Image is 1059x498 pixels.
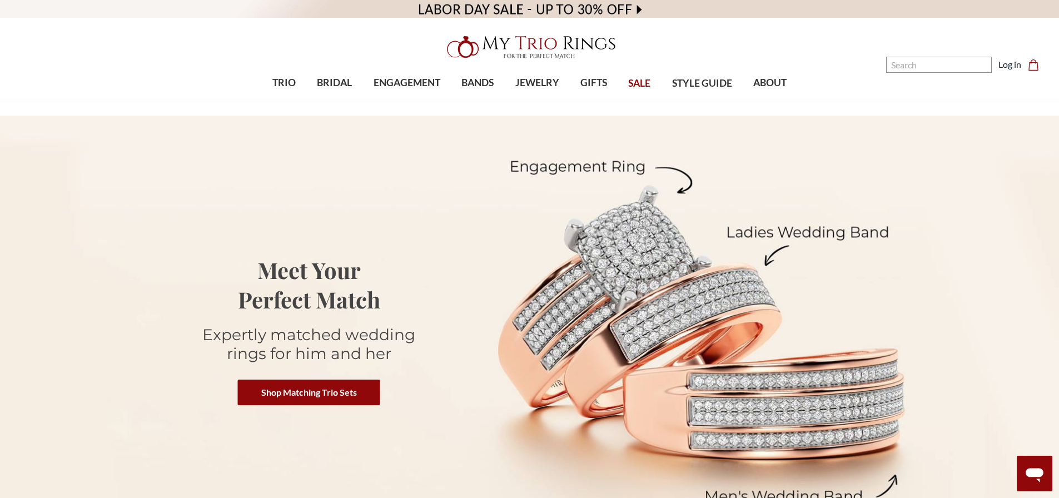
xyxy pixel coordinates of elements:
a: TRIO [262,65,306,101]
a: JEWELRY [504,65,569,101]
button: submenu toggle [588,101,599,102]
svg: cart.cart_preview [1028,59,1039,71]
a: STYLE GUIDE [661,66,742,102]
a: My Trio Rings [307,29,752,65]
img: My Trio Rings [441,29,619,65]
button: submenu toggle [279,101,290,102]
span: GIFTS [580,76,607,90]
a: Shop Matching Trio Sets [238,380,380,405]
span: ABOUT [753,76,787,90]
button: submenu toggle [472,101,483,102]
input: Search [886,57,992,73]
span: JEWELRY [515,76,559,90]
button: submenu toggle [329,101,340,102]
button: submenu toggle [531,101,543,102]
span: TRIO [272,76,296,90]
a: ENGAGEMENT [363,65,451,101]
a: ABOUT [743,65,797,101]
a: BANDS [451,65,504,101]
button: submenu toggle [764,101,775,102]
span: BANDS [461,76,494,90]
span: ENGAGEMENT [374,76,440,90]
a: BRIDAL [306,65,362,101]
span: BRIDAL [317,76,352,90]
a: Log in [998,58,1021,71]
span: SALE [628,76,650,91]
a: GIFTS [570,65,618,101]
span: STYLE GUIDE [672,76,732,91]
a: SALE [618,66,661,102]
a: Cart with 0 items [1028,58,1046,71]
button: submenu toggle [401,101,412,102]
